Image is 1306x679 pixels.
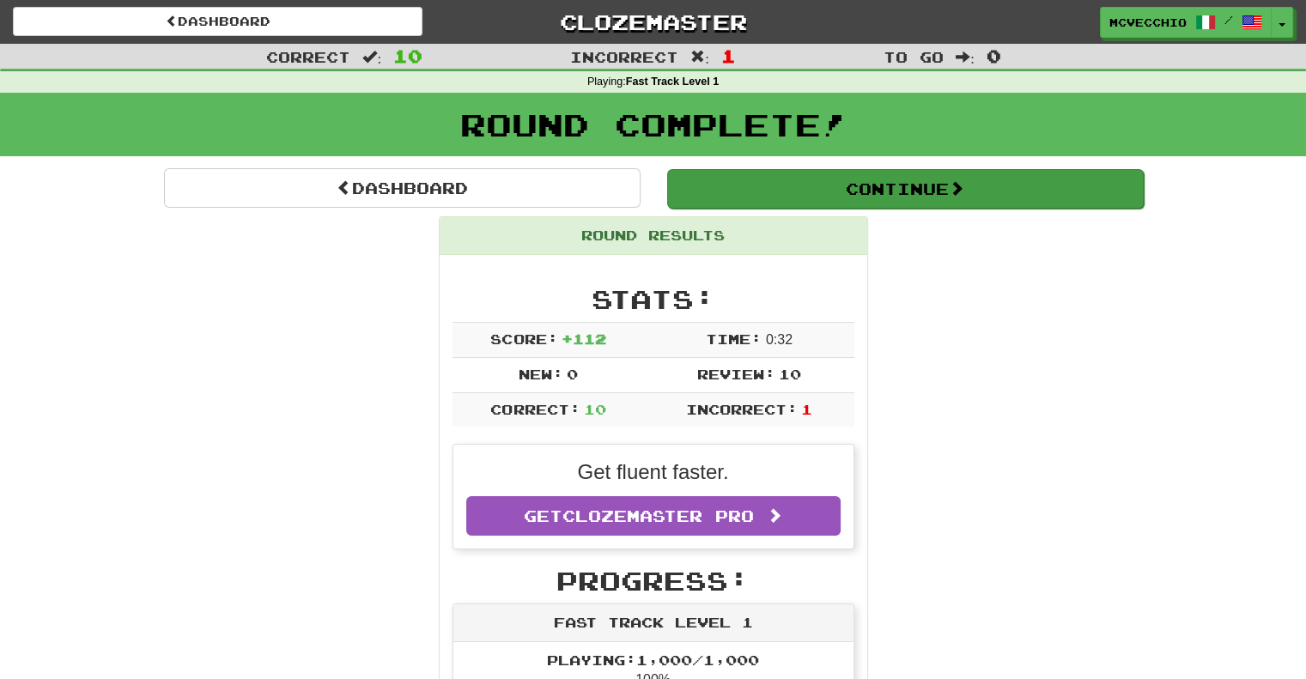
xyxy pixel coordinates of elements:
[453,285,854,313] h2: Stats:
[164,168,641,208] a: Dashboard
[721,45,736,66] span: 1
[6,107,1300,142] h1: Round Complete!
[690,50,709,64] span: :
[584,401,606,417] span: 10
[490,401,580,417] span: Correct:
[13,7,422,36] a: Dashboard
[547,652,759,668] span: Playing: 1,000 / 1,000
[393,45,422,66] span: 10
[570,48,678,65] span: Incorrect
[567,366,578,382] span: 0
[562,330,606,347] span: + 112
[453,567,854,595] h2: Progress:
[987,45,1001,66] span: 0
[884,48,944,65] span: To go
[453,604,853,642] div: Fast Track Level 1
[801,401,812,417] span: 1
[706,330,762,347] span: Time:
[667,169,1144,209] button: Continue
[766,332,793,347] span: 0 : 32
[519,366,563,382] span: New:
[956,50,975,64] span: :
[440,217,867,255] div: Round Results
[490,330,557,347] span: Score:
[362,50,381,64] span: :
[466,458,841,487] p: Get fluent faster.
[1224,14,1233,26] span: /
[1100,7,1272,38] a: McVecchio /
[626,76,720,88] strong: Fast Track Level 1
[448,7,858,37] a: Clozemaster
[697,366,775,382] span: Review:
[1109,15,1187,30] span: McVecchio
[466,496,841,536] a: GetClozemaster Pro
[266,48,350,65] span: Correct
[562,506,754,525] span: Clozemaster Pro
[779,366,801,382] span: 10
[686,401,798,417] span: Incorrect:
